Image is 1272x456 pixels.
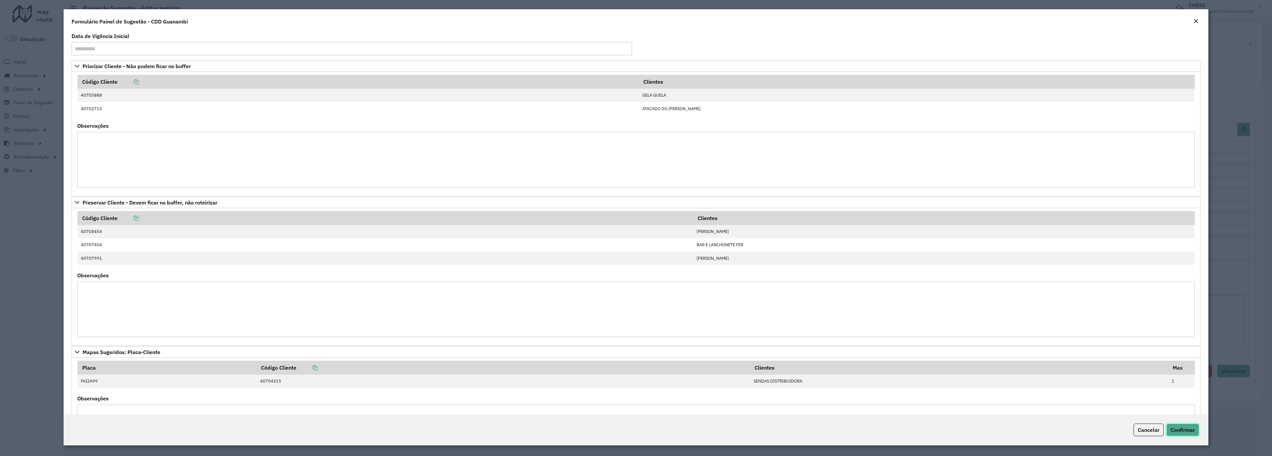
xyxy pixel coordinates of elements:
td: 1 [1168,375,1195,388]
td: FAI2A99 [78,375,257,388]
button: Close [1191,17,1200,26]
td: SENDAS DISTRIBUIDORA [750,375,1168,388]
span: Cancelar [1138,427,1159,433]
td: BAR E LANCHONETE FER [693,238,1194,251]
td: 40704315 [256,375,750,388]
span: Mapas Sugeridos: Placa-Cliente [82,349,160,355]
label: Observações [77,122,109,130]
td: 40707991 [78,251,693,265]
label: Observações [77,271,109,279]
th: Código Cliente [256,361,750,375]
th: Placa [78,361,257,375]
span: Confirmar [1171,427,1195,433]
th: Max [1168,361,1195,375]
td: GELA GUELA [639,89,1194,102]
td: 40702715 [78,102,639,115]
a: Mapas Sugeridos: Placa-Cliente [72,346,1200,358]
button: Confirmar [1166,424,1199,436]
a: Copiar [118,215,139,221]
th: Clientes [750,361,1168,375]
td: [PERSON_NAME] [693,251,1194,265]
a: Copiar [296,364,318,371]
th: Clientes [693,211,1194,225]
a: Priorizar Cliente - Não podem ficar no buffer [72,61,1200,72]
td: 40708454 [78,225,693,238]
em: Fechar [1193,19,1198,24]
button: Cancelar [1134,424,1164,436]
span: Priorizar Cliente - Não podem ficar no buffer [82,64,191,69]
a: Preservar Cliente - Devem ficar no buffer, não roteirizar [72,197,1200,208]
th: Clientes [639,75,1194,89]
h4: Formulário Painel de Sugestão - CDD Guanambi [72,18,188,25]
td: 40705888 [78,89,639,102]
a: Copiar [118,78,139,85]
td: 40707404 [78,238,693,251]
th: Código Cliente [78,211,693,225]
label: Data de Vigência Inicial [72,32,129,40]
td: ATACADO DO [PERSON_NAME] [639,102,1194,115]
th: Código Cliente [78,75,639,89]
div: Preservar Cliente - Devem ficar no buffer, não roteirizar [72,208,1200,346]
td: [PERSON_NAME] [693,225,1194,238]
span: Preservar Cliente - Devem ficar no buffer, não roteirizar [82,200,217,205]
label: Observações [77,394,109,402]
div: Priorizar Cliente - Não podem ficar no buffer [72,72,1200,196]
